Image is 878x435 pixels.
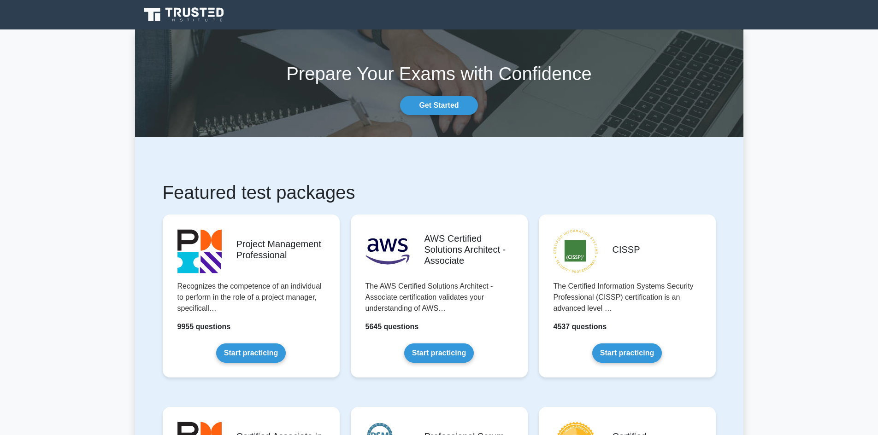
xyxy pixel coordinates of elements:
[592,343,662,363] a: Start practicing
[404,343,474,363] a: Start practicing
[400,96,477,115] a: Get Started
[216,343,286,363] a: Start practicing
[135,63,743,85] h1: Prepare Your Exams with Confidence
[163,181,716,203] h1: Featured test packages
